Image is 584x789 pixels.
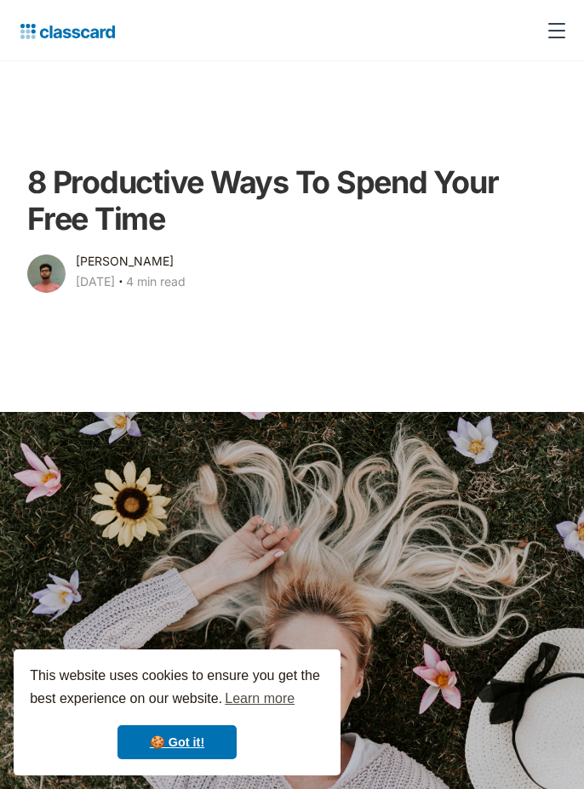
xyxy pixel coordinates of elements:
div: 4 min read [126,272,186,292]
div: [PERSON_NAME] [76,251,174,272]
div: cookieconsent [14,649,341,775]
div: [DATE] [76,272,115,292]
a: learn more about cookies [222,686,297,712]
span: This website uses cookies to ensure you get the best experience on our website. [30,666,324,712]
a: home [14,19,115,43]
div: ‧ [115,272,126,295]
div: menu [536,10,570,51]
h1: 8 Productive Ways To Spend Your Free Time [27,164,557,237]
a: dismiss cookie message [117,725,237,759]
